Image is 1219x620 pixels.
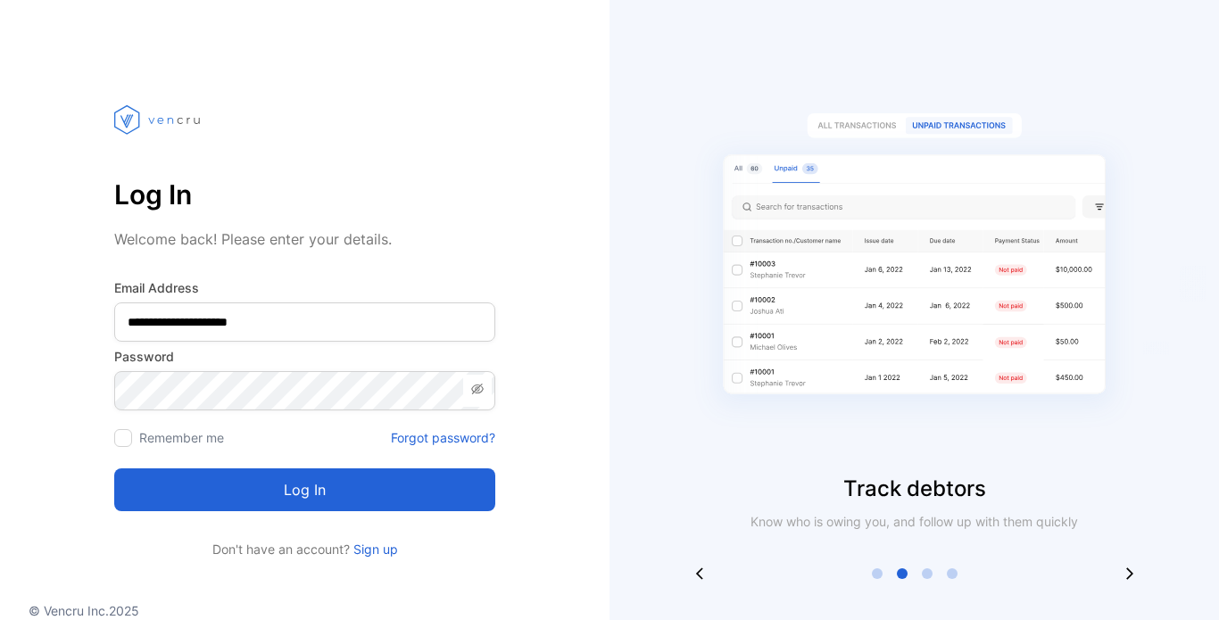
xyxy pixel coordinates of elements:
[114,228,495,250] p: Welcome back! Please enter your details.
[350,541,398,557] a: Sign up
[114,278,495,297] label: Email Address
[114,347,495,366] label: Password
[114,173,495,216] p: Log In
[743,512,1086,531] p: Know who is owing you, and follow up with them quickly
[139,430,224,445] label: Remember me
[609,473,1219,505] p: Track debtors
[114,540,495,558] p: Don't have an account?
[692,71,1138,473] img: slider image
[114,468,495,511] button: Log in
[391,428,495,447] a: Forgot password?
[114,71,203,168] img: vencru logo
